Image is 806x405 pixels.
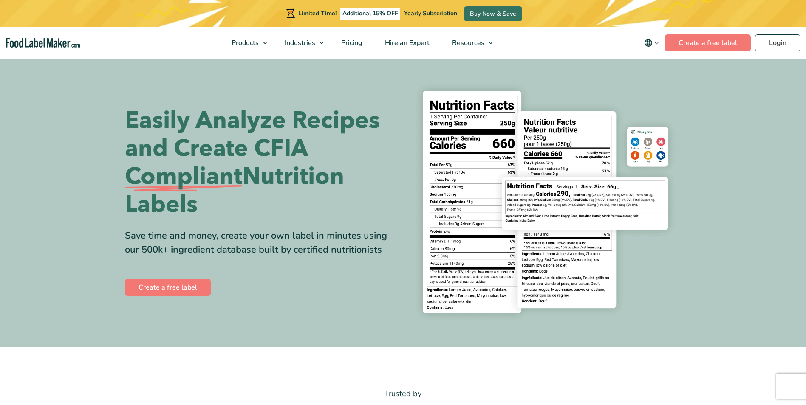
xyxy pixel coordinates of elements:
[298,9,337,17] span: Limited Time!
[125,388,682,400] p: Trusted by
[125,279,211,296] a: Create a free label
[404,9,457,17] span: Yearly Subscription
[450,38,485,48] span: Resources
[282,38,316,48] span: Industries
[464,6,522,21] a: Buy Now & Save
[339,38,363,48] span: Pricing
[441,27,497,59] a: Resources
[125,107,397,219] h1: Easily Analyze Recipes and Create CFIA Nutrition Labels
[382,38,430,48] span: Hire an Expert
[221,27,271,59] a: Products
[340,8,400,20] span: Additional 15% OFF
[330,27,372,59] a: Pricing
[665,34,751,51] a: Create a free label
[755,34,800,51] a: Login
[274,27,328,59] a: Industries
[229,38,260,48] span: Products
[125,229,397,257] div: Save time and money, create your own label in minutes using our 500k+ ingredient database built b...
[374,27,439,59] a: Hire an Expert
[125,163,242,191] span: Compliant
